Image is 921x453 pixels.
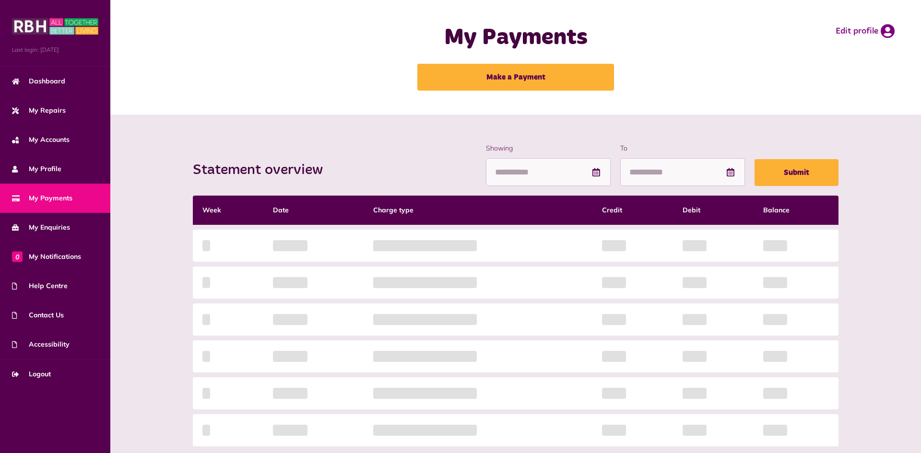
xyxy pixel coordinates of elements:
span: Accessibility [12,339,70,349]
img: MyRBH [12,17,98,36]
span: My Accounts [12,135,70,145]
span: Logout [12,369,51,379]
span: Help Centre [12,281,68,291]
a: Make a Payment [417,64,614,91]
a: Edit profile [836,24,895,38]
span: My Enquiries [12,222,70,232]
span: 0 [12,251,23,262]
span: Last login: [DATE] [12,46,98,54]
span: Contact Us [12,310,64,320]
span: Dashboard [12,76,65,86]
span: My Notifications [12,252,81,262]
h1: My Payments [324,24,708,52]
span: My Repairs [12,105,66,116]
span: My Payments [12,193,72,203]
span: My Profile [12,164,61,174]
